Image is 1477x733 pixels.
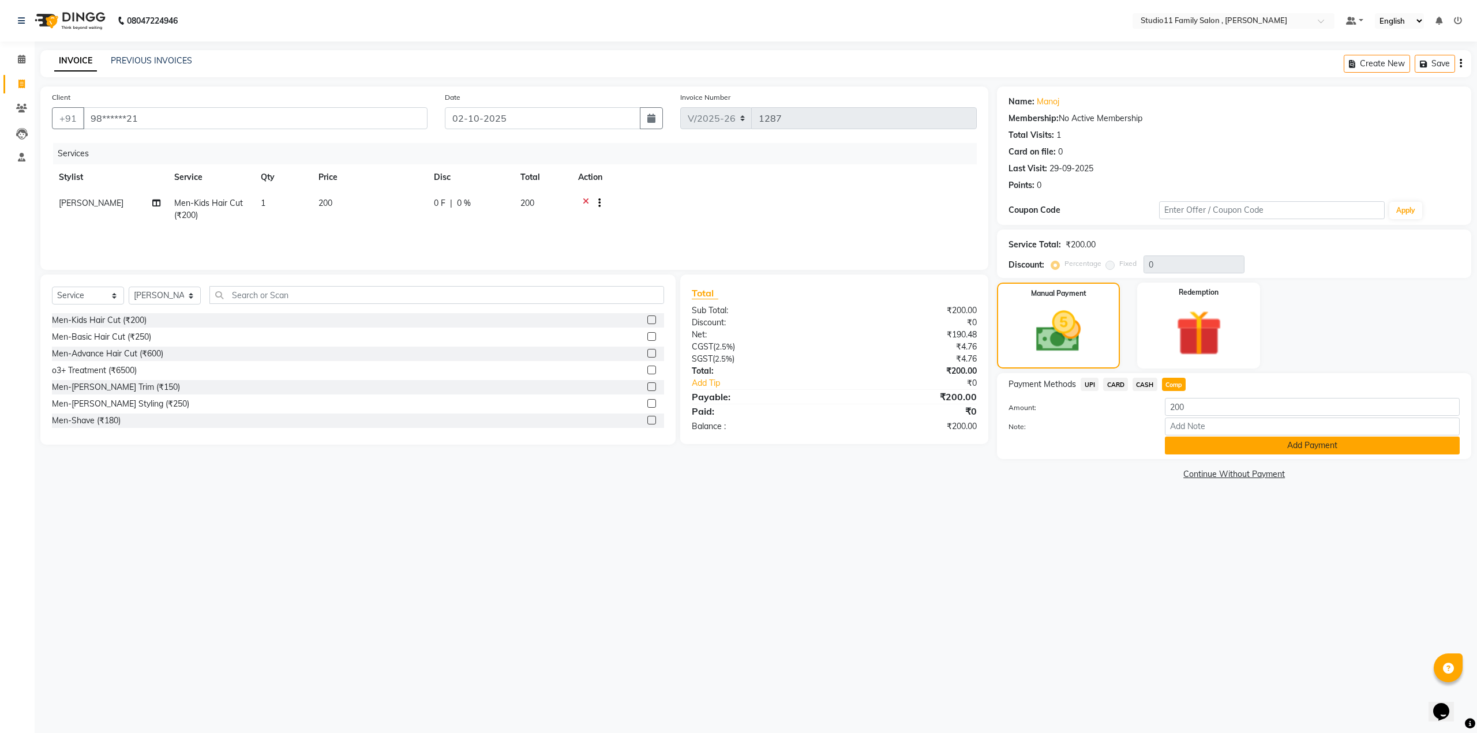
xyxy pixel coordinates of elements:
button: Apply [1389,202,1422,219]
input: Search or Scan [209,286,664,304]
a: Manoj [1037,96,1059,108]
span: CGST [692,341,713,352]
div: Membership: [1009,112,1059,125]
th: Service [167,164,254,190]
img: logo [29,5,108,37]
div: ( ) [683,353,834,365]
div: Services [53,143,985,164]
span: | [450,197,452,209]
div: ₹200.00 [834,420,985,433]
button: +91 [52,107,84,129]
div: 0 [1058,146,1063,158]
label: Date [445,92,460,103]
div: ₹200.00 [1066,239,1096,251]
b: 08047224946 [127,5,178,37]
span: 2.5% [715,342,733,351]
img: _gift.svg [1161,305,1236,362]
div: ₹0 [834,317,985,329]
div: Men-Shave (₹180) [52,415,121,427]
span: SGST [692,354,713,364]
span: 2.5% [715,354,732,363]
div: Points: [1009,179,1034,191]
div: 0 [1037,179,1041,191]
button: Add Payment [1165,437,1460,454]
label: Invoice Number [680,92,730,103]
div: ₹0 [860,377,986,389]
span: Comp [1162,378,1186,391]
a: PREVIOUS INVOICES [111,55,192,66]
input: Add Note [1165,418,1460,435]
div: Total: [683,365,834,377]
input: Amount [1165,398,1460,416]
input: Enter Offer / Coupon Code [1159,201,1385,219]
div: ₹4.76 [834,341,985,353]
span: UPI [1081,378,1099,391]
label: Manual Payment [1031,288,1086,299]
div: 1 [1056,129,1061,141]
div: ₹0 [834,404,985,418]
div: Discount: [1009,259,1044,271]
th: Disc [427,164,513,190]
iframe: chat widget [1429,687,1465,721]
a: Continue Without Payment [999,468,1469,480]
th: Qty [254,164,312,190]
span: 200 [520,198,534,208]
div: ₹200.00 [834,305,985,317]
div: ₹4.76 [834,353,985,365]
div: Men-[PERSON_NAME] Trim (₹150) [52,381,180,393]
div: 29-09-2025 [1049,163,1093,175]
div: Service Total: [1009,239,1061,251]
img: _cash.svg [1022,306,1095,358]
span: 0 % [457,197,471,209]
div: Paid: [683,404,834,418]
div: Men-Advance Hair Cut (₹600) [52,348,163,360]
div: Men-Kids Hair Cut (₹200) [52,314,147,326]
span: 0 F [434,197,445,209]
label: Percentage [1064,258,1101,269]
div: Name: [1009,96,1034,108]
div: Discount: [683,317,834,329]
span: 1 [261,198,265,208]
button: Create New [1344,55,1410,73]
div: ₹200.00 [834,365,985,377]
div: Payable: [683,390,834,404]
input: Search by Name/Mobile/Email/Code [83,107,428,129]
th: Total [513,164,571,190]
div: ( ) [683,341,834,353]
label: Fixed [1119,258,1137,269]
th: Price [312,164,427,190]
span: Total [692,287,718,299]
span: Men-Kids Hair Cut (₹200) [174,198,243,220]
div: Total Visits: [1009,129,1054,141]
span: Payment Methods [1009,378,1076,390]
div: Net: [683,329,834,341]
label: Note: [1000,422,1156,432]
a: Add Tip [683,377,860,389]
div: Last Visit: [1009,163,1047,175]
div: Sub Total: [683,305,834,317]
button: Save [1415,55,1455,73]
div: ₹200.00 [834,390,985,404]
label: Redemption [1179,287,1219,298]
span: CARD [1103,378,1128,391]
div: Men-Basic Hair Cut (₹250) [52,331,151,343]
div: Balance : [683,420,834,433]
th: Stylist [52,164,167,190]
div: ₹190.48 [834,329,985,341]
th: Action [571,164,977,190]
div: Men-[PERSON_NAME] Styling (₹250) [52,398,189,410]
div: o3+ Treatment (₹6500) [52,364,137,377]
label: Amount: [1000,403,1156,413]
div: Card on file: [1009,146,1056,158]
label: Client [52,92,70,103]
div: Coupon Code [1009,204,1159,216]
a: INVOICE [54,51,97,72]
span: CASH [1133,378,1157,391]
span: 200 [318,198,332,208]
div: No Active Membership [1009,112,1460,125]
span: [PERSON_NAME] [59,198,123,208]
